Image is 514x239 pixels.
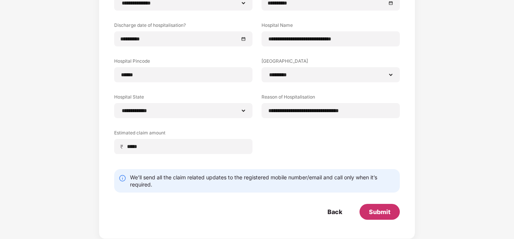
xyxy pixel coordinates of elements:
label: Reason of Hospitalisation [262,94,400,103]
div: Back [327,208,342,216]
label: Hospital Pincode [114,58,252,67]
div: We’ll send all the claim related updates to the registered mobile number/email and call only when... [130,174,395,188]
label: Estimated claim amount [114,130,252,139]
label: Hospital Name [262,22,400,31]
img: svg+xml;base64,PHN2ZyBpZD0iSW5mby0yMHgyMCIgeG1sbnM9Imh0dHA6Ly93d3cudzMub3JnLzIwMDAvc3ZnIiB3aWR0aD... [119,174,126,182]
div: Submit [369,208,390,216]
label: [GEOGRAPHIC_DATA] [262,58,400,67]
label: Hospital State [114,94,252,103]
span: ₹ [120,143,126,150]
label: Discharge date of hospitalisation? [114,22,252,31]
